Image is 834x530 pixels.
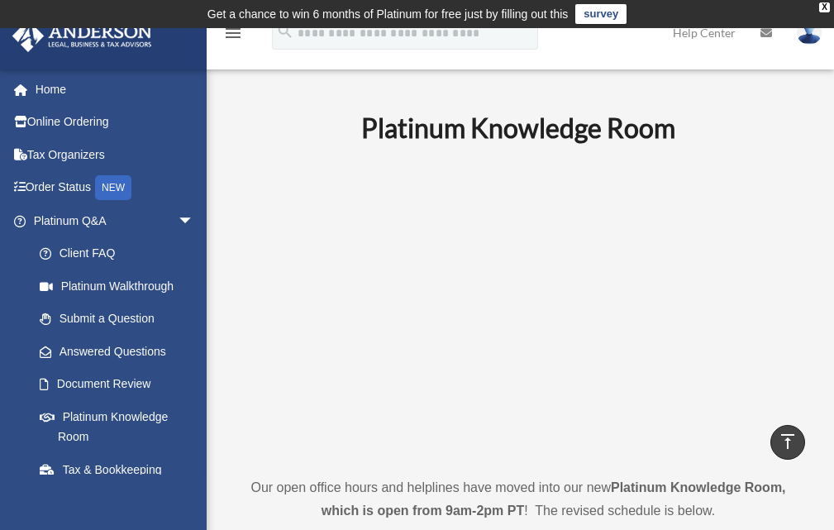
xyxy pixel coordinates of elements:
a: vertical_align_top [770,425,805,460]
a: Document Review [23,368,219,401]
p: Our open office hours and helplines have moved into our new ! The revised schedule is below. [236,476,801,523]
a: Order StatusNEW [12,171,219,205]
a: Tax Organizers [12,138,219,171]
img: Anderson Advisors Platinum Portal [7,20,157,52]
a: Platinum Knowledge Room [23,400,211,453]
a: Home [12,73,219,106]
a: Client FAQ [23,237,219,270]
a: menu [223,29,243,43]
a: Online Ordering [12,106,219,139]
a: survey [575,4,627,24]
span: arrow_drop_down [178,204,211,238]
a: Answered Questions [23,335,219,368]
div: Get a chance to win 6 months of Platinum for free just by filling out this [207,4,569,24]
div: NEW [95,175,131,200]
img: User Pic [797,21,822,45]
i: vertical_align_top [778,432,798,451]
b: Platinum Knowledge Room [361,112,675,144]
i: menu [223,23,243,43]
iframe: 231110_Toby_KnowledgeRoom [270,166,766,446]
div: close [819,2,830,12]
i: search [276,22,294,41]
a: Platinum Q&Aarrow_drop_down [12,204,219,237]
a: Platinum Walkthrough [23,270,219,303]
a: Tax & Bookkeeping Packages [23,453,219,506]
a: Submit a Question [23,303,219,336]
